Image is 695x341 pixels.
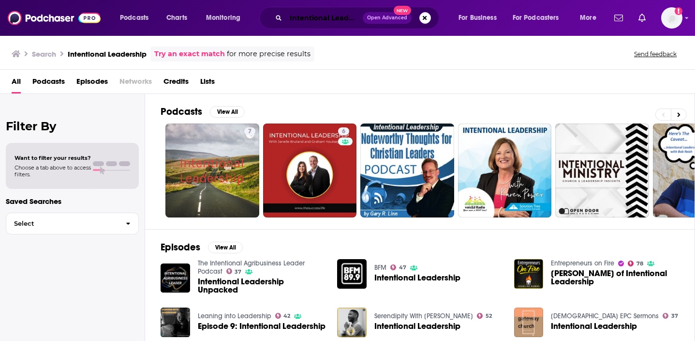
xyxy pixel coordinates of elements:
[580,11,596,25] span: More
[263,124,357,217] a: 6
[6,220,118,227] span: Select
[631,50,680,58] button: Send feedback
[506,10,573,26] button: open menu
[210,106,245,118] button: View All
[486,314,492,318] span: 52
[15,164,91,178] span: Choose a tab above to access filters.
[163,74,189,93] a: Credits
[244,127,255,135] a: 7
[573,10,608,26] button: open menu
[8,9,101,27] img: Podchaser - Follow, Share and Rate Podcasts
[199,10,253,26] button: open menu
[367,15,407,20] span: Open Advanced
[198,322,325,330] a: Episode 9: Intentional Leadership
[161,241,243,253] a: EpisodesView All
[394,6,411,15] span: New
[248,127,251,137] span: 7
[337,308,367,337] img: Intentional Leadership
[160,10,193,26] a: Charts
[113,10,161,26] button: open menu
[452,10,509,26] button: open menu
[374,263,386,272] a: BFM
[6,119,139,133] h2: Filter By
[161,106,245,118] a: PodcastsView All
[551,322,637,330] a: Intentional Leadership
[286,10,363,26] input: Search podcasts, credits, & more...
[161,241,200,253] h2: Episodes
[76,74,108,93] a: Episodes
[342,127,345,137] span: 6
[235,270,241,274] span: 37
[200,74,215,93] a: Lists
[663,313,678,319] a: 37
[337,259,367,289] img: Intentional Leadership
[514,308,544,337] img: Intentional Leadership
[635,10,650,26] a: Show notifications dropdown
[628,261,643,266] a: 78
[458,11,497,25] span: For Business
[161,106,202,118] h2: Podcasts
[283,314,290,318] span: 42
[363,12,412,24] button: Open AdvancedNew
[12,74,21,93] a: All
[551,259,614,267] a: Entrepreneurs on Fire
[198,278,326,294] a: Intentional Leadership Unpacked
[119,74,152,93] span: Networks
[551,312,659,320] a: Gateway Church EPC Sermons
[6,197,139,206] p: Saved Searches
[374,274,460,282] a: Intentional Leadership
[198,312,271,320] a: Leaning into Leadership
[636,262,643,266] span: 78
[661,7,682,29] span: Logged in as megcassidy
[120,11,148,25] span: Podcasts
[374,322,460,330] a: Intentional Leadership
[514,259,544,289] img: Michael Hyatt of Intentional Leadership
[227,48,311,60] span: for more precise results
[15,155,91,161] span: Want to filter your results?
[226,268,242,274] a: 37
[166,11,187,25] span: Charts
[399,265,406,270] span: 47
[675,7,682,15] svg: Add a profile image
[661,7,682,29] button: Show profile menu
[208,242,243,253] button: View All
[390,264,406,270] a: 47
[610,10,627,26] a: Show notifications dropdown
[671,314,678,318] span: 37
[661,7,682,29] img: User Profile
[551,269,679,286] span: [PERSON_NAME] of Intentional Leadership
[32,74,65,93] a: Podcasts
[374,312,473,320] a: Serendipity With Inky Johnson
[338,127,349,135] a: 6
[477,313,492,319] a: 52
[6,213,139,234] button: Select
[206,11,240,25] span: Monitoring
[32,49,56,59] h3: Search
[68,49,147,59] h3: Intentional Leadership
[513,11,559,25] span: For Podcasters
[268,7,448,29] div: Search podcasts, credits, & more...
[551,269,679,286] a: Michael Hyatt of Intentional Leadership
[275,313,291,319] a: 42
[161,263,190,293] img: Intentional Leadership Unpacked
[198,259,305,276] a: The Intentional Agribusiness Leader Podcast
[154,48,225,60] a: Try an exact match
[165,124,259,217] a: 7
[161,308,190,337] a: Episode 9: Intentional Leadership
